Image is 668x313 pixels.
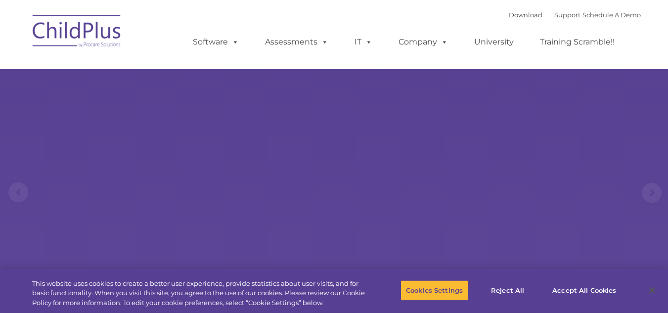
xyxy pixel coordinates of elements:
font: | [509,11,641,19]
a: Software [183,32,249,52]
a: University [464,32,524,52]
a: IT [345,32,382,52]
a: Company [389,32,458,52]
div: This website uses cookies to create a better user experience, provide statistics about user visit... [32,279,367,308]
button: Accept All Cookies [547,280,622,301]
a: Schedule A Demo [582,11,641,19]
a: Assessments [255,32,338,52]
a: Support [554,11,580,19]
img: ChildPlus by Procare Solutions [28,8,127,57]
a: Download [509,11,542,19]
button: Reject All [477,280,538,301]
button: Cookies Settings [401,280,468,301]
a: Training Scramble!! [530,32,624,52]
button: Close [641,279,663,301]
